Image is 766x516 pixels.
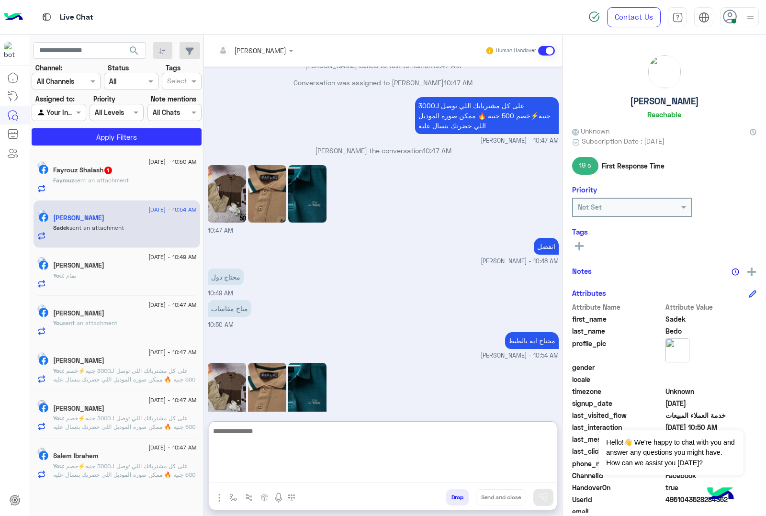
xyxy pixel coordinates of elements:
label: Tags [166,63,180,73]
img: 713415422032625 [4,42,21,59]
span: sent an attachment [63,319,117,326]
span: gender [572,362,664,372]
img: Facebook [39,308,48,317]
h6: Tags [572,227,756,236]
span: 2024-08-13T18:31:09.281Z [665,398,757,408]
span: You [53,367,63,374]
span: First Response Time [602,161,665,171]
span: على كل مشترياتك اللي توصل لـ3000 جنيه⚡خصم 500 جنيه 🔥 ممكن صوره الموديل اللي حضرتك بتسال عليه [53,462,195,478]
img: picture [37,352,46,361]
span: [DATE] - 10:47 AM [148,396,196,404]
img: Facebook [39,451,48,460]
img: send attachment [214,492,225,504]
h5: Mohamed Elghonamy [53,357,104,365]
img: picture [37,257,46,266]
img: Image [288,165,327,223]
span: Sadek [53,224,69,231]
span: last_clicked_button [572,446,664,456]
p: 17/8/2025, 10:54 AM [505,332,559,349]
span: Sadek [665,314,757,324]
img: tab [672,12,683,23]
span: [DATE] - 10:47 AM [148,301,196,309]
img: picture [37,448,46,456]
a: tab [668,7,687,27]
span: Attribute Value [665,302,757,312]
img: Image [288,363,327,420]
h6: Notes [572,267,592,275]
img: profile [744,11,756,23]
span: You [53,319,63,326]
span: [DATE] - 10:47 AM [148,443,196,452]
span: sent an attachment [69,224,124,231]
img: picture [665,338,689,362]
h5: Gamal Alsoudy [53,309,104,317]
span: 10:47 AM [423,146,451,155]
span: HandoverOn [572,482,664,493]
span: Hello!👋 We're happy to chat with you and answer any questions you might have. How can we assist y... [599,430,743,475]
span: true [665,482,757,493]
img: Facebook [39,165,48,174]
span: You [53,462,63,470]
span: Bedo [665,326,757,336]
span: UserId [572,494,664,505]
span: 10:47 AM [432,61,461,69]
p: Live Chat [60,11,93,24]
span: first_name [572,314,664,324]
h5: Mohamed Hassan [53,261,104,269]
span: [PERSON_NAME] - 10:48 AM [481,257,559,266]
img: tab [698,12,710,23]
button: Drop [446,489,469,505]
span: 4951043528284362 [665,494,757,505]
span: تمام [63,272,76,279]
h5: Hesham Fathy [53,404,104,413]
button: Send and close [476,489,526,505]
span: على كل مشترياتك اللي توصل لـ3000 جنيه⚡خصم 500 جنيه 🔥 ممكن صوره الموديل اللي حضرتك بتسال عليه [53,367,195,383]
span: You [53,415,63,422]
img: Facebook [39,260,48,270]
a: Contact Us [607,7,661,27]
button: Trigger scenario [241,489,257,505]
span: Unknown [665,386,757,396]
span: 10:47 AM [444,79,473,87]
span: [DATE] - 10:49 AM [148,253,196,261]
p: 17/8/2025, 10:47 AM [415,97,559,134]
img: Image [248,165,286,223]
label: Priority [93,94,115,104]
div: Select [166,76,187,88]
img: send message [539,493,548,502]
img: picture [648,56,681,88]
span: ChannelId [572,471,664,481]
img: select flow [229,494,237,501]
span: 10:49 AM [208,290,233,297]
span: last_message [572,434,664,444]
img: Logo [4,7,23,27]
span: 0 [665,471,757,481]
span: على كل مشترياتك اللي توصل لـ3000 جنيه⚡خصم 500 جنيه 🔥 ممكن صوره الموديل اللي حضرتك بتسال عليه [53,415,195,430]
span: 1 [104,167,112,174]
span: Fayrouz [53,177,74,184]
p: 17/8/2025, 10:48 AM [534,238,559,255]
label: Assigned to: [35,94,75,104]
span: Subscription Date : [DATE] [582,136,665,146]
span: [DATE] - 10:47 AM [148,348,196,357]
img: Image [248,363,286,420]
span: last_interaction [572,422,664,432]
span: search [128,45,140,56]
img: Trigger scenario [245,494,253,501]
span: [DATE] - 10:54 AM [148,205,196,214]
p: Conversation was assigned to [PERSON_NAME] [208,78,559,88]
img: hulul-logo.png [704,478,737,511]
img: Facebook [39,403,48,413]
span: signup_date [572,398,664,408]
span: locale [572,374,664,384]
span: [PERSON_NAME] - 10:47 AM [481,136,559,146]
span: 10:50 AM [208,321,234,328]
span: Attribute Name [572,302,664,312]
button: create order [257,489,273,505]
label: Status [108,63,129,73]
h6: Reachable [647,110,681,119]
h5: [PERSON_NAME] [630,96,699,107]
img: create order [261,494,269,501]
p: 17/8/2025, 10:50 AM [208,300,251,317]
img: Image [208,363,246,420]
